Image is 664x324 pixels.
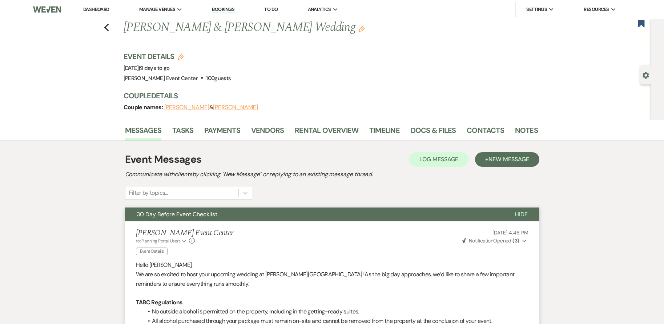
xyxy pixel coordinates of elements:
[515,210,528,218] span: Hide
[503,208,539,221] button: Hide
[409,152,468,167] button: Log Message
[584,6,609,13] span: Resources
[164,104,258,111] span: &
[136,238,188,244] button: to: Planning Portal Users
[140,64,169,72] span: 9 days to go
[136,229,233,238] h5: [PERSON_NAME] Event Center
[475,152,539,167] button: +New Message
[125,125,162,141] a: Messages
[136,248,168,255] span: Event Details
[462,237,519,244] span: Opened
[129,189,168,197] div: Filter by topics...
[469,237,493,244] span: Notification
[124,75,198,82] span: [PERSON_NAME] Event Center
[136,260,528,270] p: Hello [PERSON_NAME],
[213,104,258,110] button: [PERSON_NAME]
[125,208,503,221] button: 30 Day Before Event Checklist
[295,125,358,141] a: Rental Overview
[124,19,449,36] h1: [PERSON_NAME] & [PERSON_NAME] Wedding
[124,103,164,111] span: Couple names:
[136,270,528,288] p: We are so excited to host your upcoming wedding at [PERSON_NAME][GEOGRAPHIC_DATA]! As the big day...
[212,6,234,13] a: Bookings
[124,51,231,62] h3: Event Details
[308,6,331,13] span: Analytics
[136,299,183,306] strong: TABC Regulations
[467,125,504,141] a: Contacts
[124,64,170,72] span: [DATE]
[139,64,170,72] span: |
[359,25,365,32] button: Edit
[512,237,519,244] strong: ( 3 )
[125,152,202,167] h1: Event Messages
[83,6,109,12] a: Dashboard
[33,2,61,17] img: Weven Logo
[369,125,400,141] a: Timeline
[204,125,240,141] a: Payments
[526,6,547,13] span: Settings
[136,238,181,244] span: to: Planning Portal Users
[461,237,528,245] button: NotificationOpened (3)
[515,125,538,141] a: Notes
[139,6,175,13] span: Manage Venues
[643,71,649,78] button: Open lead details
[125,170,539,179] h2: Communicate with clients by clicking "New Message" or replying to an existing message thread.
[264,6,278,12] a: To Do
[143,307,528,316] li: No outside alcohol is permitted on the property, including in the getting-ready suites.
[492,229,528,236] span: [DATE] 4:46 PM
[411,125,456,141] a: Docs & Files
[164,104,209,110] button: [PERSON_NAME]
[124,91,531,101] h3: Couple Details
[419,155,458,163] span: Log Message
[251,125,284,141] a: Vendors
[206,75,231,82] span: 100 guests
[488,155,529,163] span: New Message
[172,125,193,141] a: Tasks
[137,210,217,218] span: 30 Day Before Event Checklist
